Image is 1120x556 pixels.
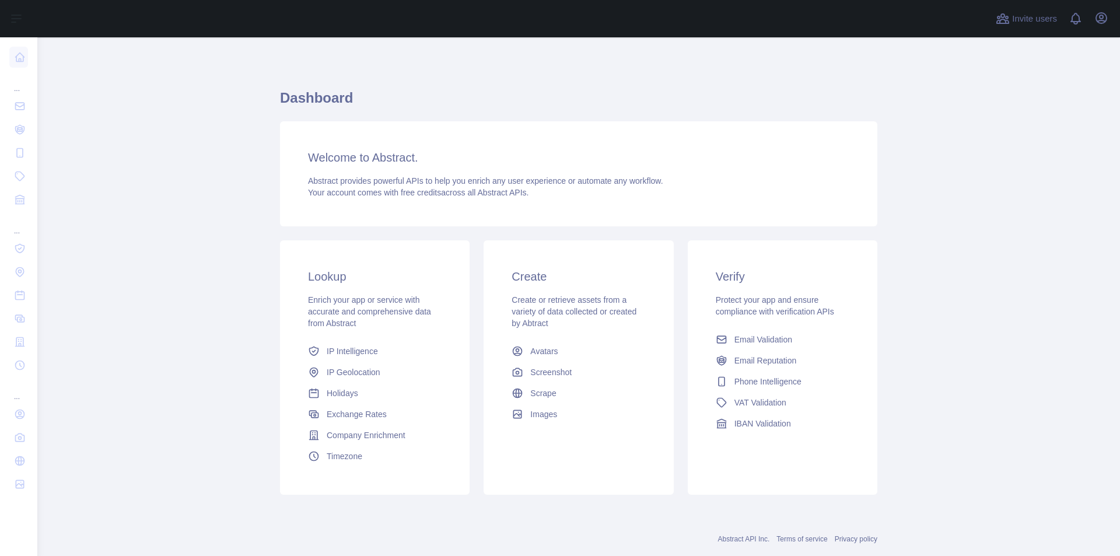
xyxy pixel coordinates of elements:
[308,295,431,328] span: Enrich your app or service with accurate and comprehensive data from Abstract
[734,418,791,429] span: IBAN Validation
[9,70,28,93] div: ...
[303,446,446,467] a: Timezone
[734,397,786,408] span: VAT Validation
[280,89,877,117] h1: Dashboard
[308,176,663,186] span: Abstract provides powerful APIs to help you enrich any user experience or automate any workflow.
[9,378,28,401] div: ...
[9,212,28,236] div: ...
[993,9,1059,28] button: Invite users
[303,362,446,383] a: IP Geolocation
[308,188,528,197] span: Your account comes with across all Abstract APIs.
[327,408,387,420] span: Exchange Rates
[711,371,854,392] a: Phone Intelligence
[507,362,650,383] a: Screenshot
[327,450,362,462] span: Timezone
[530,366,572,378] span: Screenshot
[308,268,442,285] h3: Lookup
[530,408,557,420] span: Images
[776,535,827,543] a: Terms of service
[530,345,558,357] span: Avatars
[507,341,650,362] a: Avatars
[303,425,446,446] a: Company Enrichment
[734,376,801,387] span: Phone Intelligence
[718,535,770,543] a: Abstract API Inc.
[303,383,446,404] a: Holidays
[711,350,854,371] a: Email Reputation
[308,149,849,166] h3: Welcome to Abstract.
[711,413,854,434] a: IBAN Validation
[530,387,556,399] span: Scrape
[1012,12,1057,26] span: Invite users
[716,268,849,285] h3: Verify
[303,341,446,362] a: IP Intelligence
[507,404,650,425] a: Images
[327,366,380,378] span: IP Geolocation
[327,345,378,357] span: IP Intelligence
[507,383,650,404] a: Scrape
[835,535,877,543] a: Privacy policy
[512,295,636,328] span: Create or retrieve assets from a variety of data collected or created by Abtract
[734,334,792,345] span: Email Validation
[327,387,358,399] span: Holidays
[303,404,446,425] a: Exchange Rates
[711,329,854,350] a: Email Validation
[512,268,645,285] h3: Create
[711,392,854,413] a: VAT Validation
[327,429,405,441] span: Company Enrichment
[716,295,834,316] span: Protect your app and ensure compliance with verification APIs
[401,188,441,197] span: free credits
[734,355,797,366] span: Email Reputation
